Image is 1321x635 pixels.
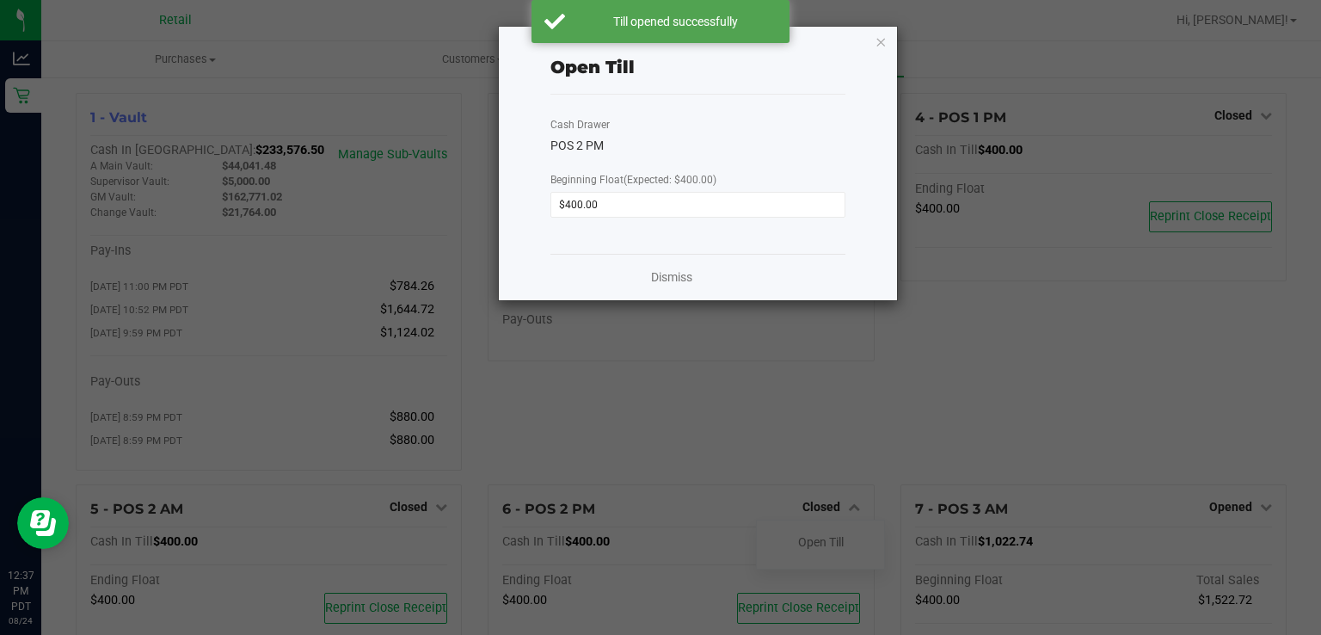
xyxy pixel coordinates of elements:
[550,117,610,133] label: Cash Drawer
[574,13,777,30] div: Till opened successfully
[624,174,716,186] span: (Expected: $400.00)
[17,497,69,549] iframe: Resource center
[651,268,692,287] a: Dismiss
[550,54,635,80] div: Open Till
[550,137,845,155] div: POS 2 PM
[550,174,716,186] span: Beginning Float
